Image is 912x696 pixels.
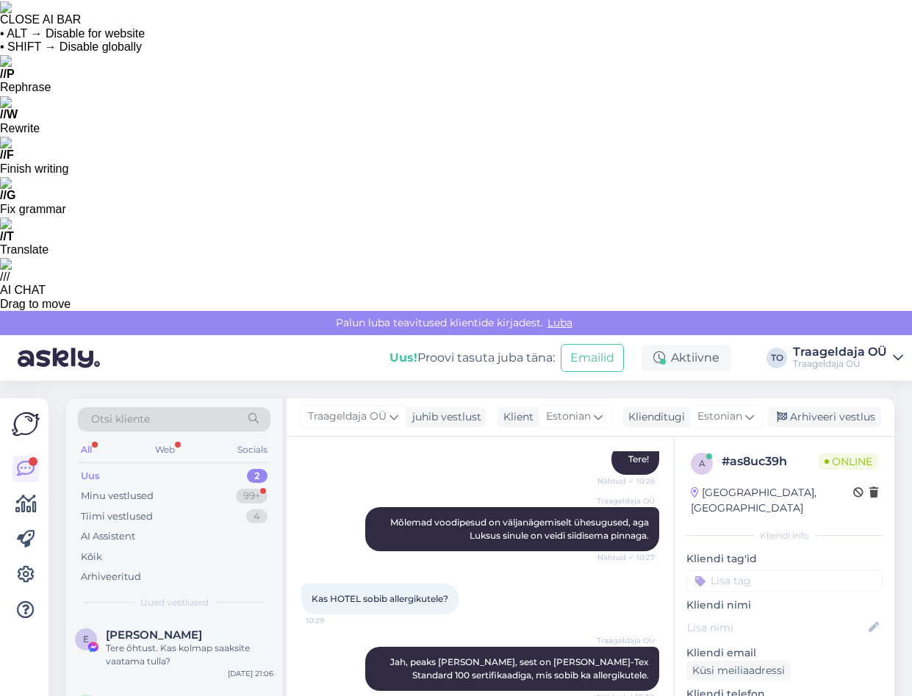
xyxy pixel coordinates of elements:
span: Traageldaja OÜ [597,495,655,506]
div: # as8uc39h [722,453,819,470]
span: Tere! [628,453,649,464]
div: juhib vestlust [406,409,481,425]
div: Socials [234,440,270,459]
div: Web [152,440,178,459]
div: 99+ [236,489,268,503]
span: Otsi kliente [91,412,150,427]
span: Estonian [546,409,591,425]
span: 10:29 [306,615,361,626]
div: Tiimi vestlused [81,509,153,524]
div: Tere õhtust. Kas kolmap saaksite vaatama tulla? [106,642,273,668]
div: Uus [81,469,100,484]
div: [DATE] 21:06 [228,668,273,679]
span: Estonian [697,409,742,425]
p: Kliendi email [686,645,883,661]
div: All [78,440,95,459]
p: Kliendi tag'id [686,551,883,567]
div: Kliendi info [686,529,883,542]
span: a [699,458,705,469]
span: Traageldaja OÜ [308,409,387,425]
div: Traageldaja OÜ [793,346,887,358]
span: Uued vestlused [140,596,209,609]
div: Klient [498,409,534,425]
div: 2 [247,469,268,484]
div: AI Assistent [81,529,135,544]
div: Aktiivne [642,345,731,371]
input: Lisa tag [686,570,883,592]
span: Luba [543,316,577,329]
div: Traageldaja OÜ [793,358,887,370]
div: Minu vestlused [81,489,154,503]
img: Askly Logo [12,410,40,438]
span: E [83,634,89,645]
span: Nähtud ✓ 10:26 [597,476,655,487]
span: Online [819,453,878,470]
div: Arhiveeri vestlus [768,407,881,427]
button: Emailid [561,344,624,372]
span: Mõlemad voodipesud on väljanägemiselt ühesugused, aga Luksus sinule on veidi siidisema pinnaga. [390,517,651,541]
div: Proovi tasuta juba täna: [389,349,555,367]
div: [GEOGRAPHIC_DATA], [GEOGRAPHIC_DATA] [691,485,853,516]
div: Klienditugi [622,409,685,425]
b: Uus! [389,351,417,365]
input: Lisa nimi [687,620,866,636]
span: Nähtud ✓ 10:27 [597,552,655,563]
span: Elise Naggel [106,628,202,642]
a: Traageldaja OÜTraageldaja OÜ [793,346,903,370]
div: Kõik [81,550,102,564]
span: Traageldaja OÜ [597,635,655,646]
span: Kas HOTEL sobib allergikutele? [312,593,448,604]
span: Jah, peaks [PERSON_NAME], sest on [PERSON_NAME]-Tex Standard 100 sertifikaadiga, mis sobib ka all... [390,656,651,681]
div: 4 [246,509,268,524]
div: TO [766,348,787,368]
div: Arhiveeritud [81,570,141,584]
p: Kliendi nimi [686,598,883,613]
div: Küsi meiliaadressi [686,661,791,681]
